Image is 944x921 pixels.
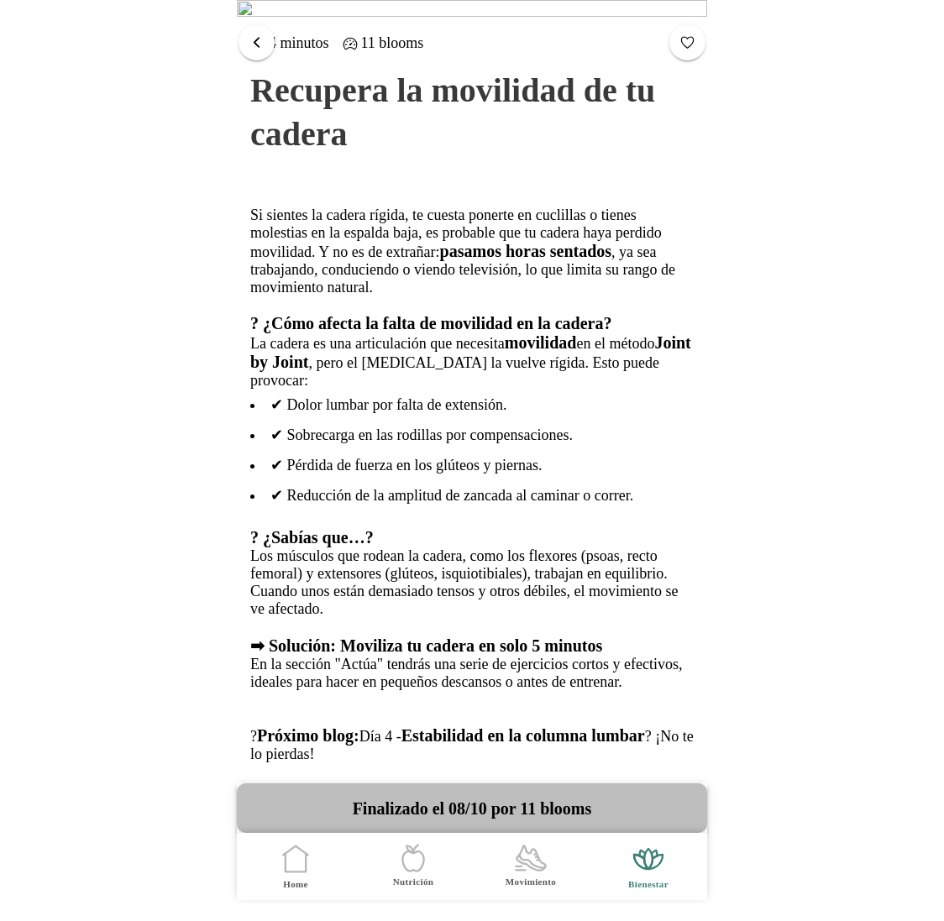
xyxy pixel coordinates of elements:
div: Si sientes la cadera rígida, te cuesta ponerte en cuclillas o tienes molestias en la espalda baja... [250,207,694,296]
b: Próximo blog: [257,726,359,745]
ion-label: Movimiento [506,876,556,888]
li: ✔ Sobrecarga en las rodillas por compensaciones. [250,420,694,450]
button: Finalizado el 08/10 por 11 blooms [237,783,707,833]
ion-label: Nutrición [393,876,433,888]
li: ✔ Reducción de la amplitud de zancada al caminar o correr. [250,480,694,510]
b: ? ¿Cómo afecta la falta de movilidad en la cadera? [250,314,612,332]
h1: Recupera la movilidad de tu cadera [250,69,694,156]
li: ✔ Pérdida de fuerza en los glúteos y piernas. [250,450,694,480]
b: Joint by Joint [250,333,691,371]
b: pasamos horas sentados [440,242,611,260]
b: ➡ Solución: Moviliza tu cadera en solo 5 minutos [250,636,602,655]
b: movilidad [505,333,577,352]
ion-label: Bienestar [628,878,669,891]
div: Los músculos que rodean la cadera, como los flexores (psoas, recto femoral) y extensores (glúteos... [250,547,694,618]
ion-label: Home [283,878,308,891]
li: ✔ Dolor lumbar por falta de extensión. [250,390,694,420]
b: Estabilidad en la columna lumbar [401,726,645,745]
b: ? ¿Sabías que…? [250,528,374,547]
div: En la sección "Actúa" tendrás una serie de ejercicios cortos y efectivos, ideales para hacer en p... [250,656,694,691]
div: La cadera es una articulación que necesita en el método , pero el [MEDICAL_DATA] la vuelve rígida... [250,333,694,390]
div: ? Día 4 - ? ¡No te lo pierdas! [250,726,694,763]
